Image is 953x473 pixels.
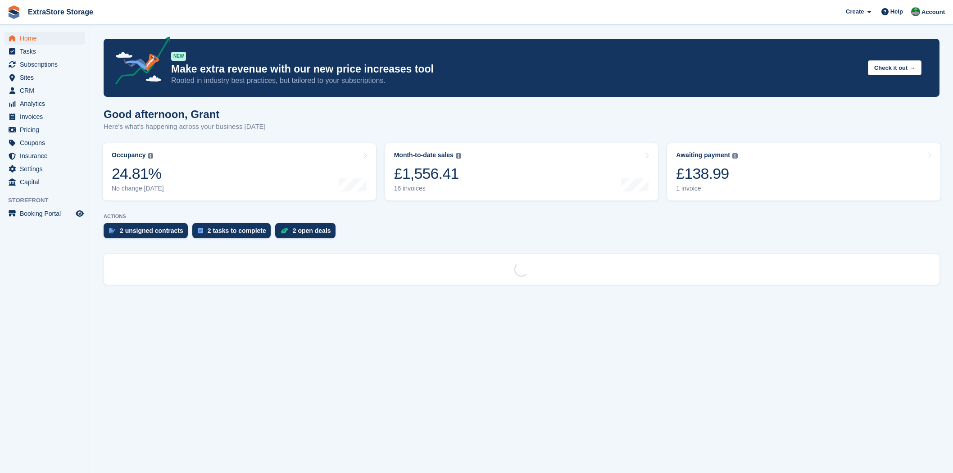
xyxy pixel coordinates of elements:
div: 2 open deals [293,227,331,234]
span: Tasks [20,45,74,58]
a: menu [5,32,85,45]
a: ExtraStore Storage [24,5,97,19]
p: Rooted in industry best practices, but tailored to your subscriptions. [171,76,861,86]
a: menu [5,97,85,110]
a: menu [5,207,85,220]
img: price-adjustments-announcement-icon-8257ccfd72463d97f412b2fc003d46551f7dbcb40ab6d574587a9cd5c0d94... [108,36,171,88]
img: stora-icon-8386f47178a22dfd0bd8f6a31ec36ba5ce8667c1dd55bd0f319d3a0aa187defe.svg [7,5,21,19]
a: Awaiting payment £138.99 1 invoice [667,143,940,200]
span: Subscriptions [20,58,74,71]
a: menu [5,71,85,84]
span: CRM [20,84,74,97]
div: 1 invoice [676,185,738,192]
div: £1,556.41 [394,164,461,183]
div: Occupancy [112,151,145,159]
div: Month-to-date sales [394,151,454,159]
a: menu [5,163,85,175]
a: menu [5,176,85,188]
a: menu [5,150,85,162]
a: 2 tasks to complete [192,223,275,243]
a: Month-to-date sales £1,556.41 16 invoices [385,143,658,200]
div: 16 invoices [394,185,461,192]
div: £138.99 [676,164,738,183]
span: Help [890,7,903,16]
span: Insurance [20,150,74,162]
span: Home [20,32,74,45]
span: Account [921,8,945,17]
img: icon-info-grey-7440780725fd019a000dd9b08b2336e03edf1995a4989e88bcd33f0948082b44.svg [732,153,738,159]
span: Pricing [20,123,74,136]
a: menu [5,123,85,136]
span: Create [846,7,864,16]
div: NEW [171,52,186,61]
div: Awaiting payment [676,151,730,159]
a: menu [5,110,85,123]
img: task-75834270c22a3079a89374b754ae025e5fb1db73e45f91037f5363f120a921f8.svg [198,228,203,233]
span: Sites [20,71,74,84]
div: 24.81% [112,164,164,183]
img: contract_signature_icon-13c848040528278c33f63329250d36e43548de30e8caae1d1a13099fd9432cc5.svg [109,228,115,233]
a: menu [5,136,85,149]
a: 2 unsigned contracts [104,223,192,243]
img: Grant Daniel [911,7,920,16]
a: 2 open deals [275,223,340,243]
a: Occupancy 24.81% No change [DATE] [103,143,376,200]
span: Settings [20,163,74,175]
a: menu [5,84,85,97]
span: Analytics [20,97,74,110]
p: ACTIONS [104,214,939,219]
p: Make extra revenue with our new price increases tool [171,63,861,76]
a: menu [5,45,85,58]
button: Check it out → [868,60,921,75]
span: Invoices [20,110,74,123]
img: icon-info-grey-7440780725fd019a000dd9b08b2336e03edf1995a4989e88bcd33f0948082b44.svg [148,153,153,159]
h1: Good afternoon, Grant [104,108,266,120]
div: 2 unsigned contracts [120,227,183,234]
a: menu [5,58,85,71]
img: deal-1b604bf984904fb50ccaf53a9ad4b4a5d6e5aea283cecdc64d6e3604feb123c2.svg [281,227,288,234]
p: Here's what's happening across your business [DATE] [104,122,266,132]
span: Booking Portal [20,207,74,220]
div: 2 tasks to complete [208,227,266,234]
div: No change [DATE] [112,185,164,192]
a: Preview store [74,208,85,219]
img: icon-info-grey-7440780725fd019a000dd9b08b2336e03edf1995a4989e88bcd33f0948082b44.svg [456,153,461,159]
span: Capital [20,176,74,188]
span: Storefront [8,196,90,205]
span: Coupons [20,136,74,149]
